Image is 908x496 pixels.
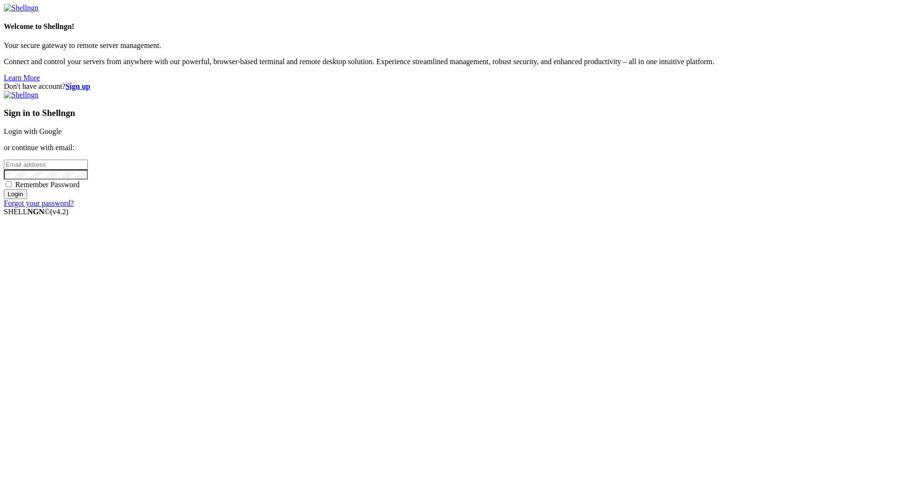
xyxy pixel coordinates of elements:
a: Forgot your password? [4,199,74,207]
span: SHELL © [4,208,68,216]
a: Sign up [66,82,90,90]
input: Email address [4,160,88,170]
div: Don't have account? [4,82,904,91]
h3: Sign in to Shellngn [4,108,904,118]
input: Login [4,189,27,199]
h4: Welcome to Shellngn! [4,22,904,31]
img: Shellngn [4,4,38,12]
input: Remember Password [6,181,12,187]
b: NGN [28,208,45,216]
p: Your secure gateway to remote server management. [4,41,904,50]
img: Shellngn [4,91,38,99]
span: 4.2.0 [50,208,69,216]
p: Connect and control your servers from anywhere with our powerful, browser-based terminal and remo... [4,57,904,66]
a: Learn More [4,74,40,82]
span: Remember Password [15,181,80,189]
p: or continue with email: [4,143,904,152]
a: Login with Google [4,127,62,135]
